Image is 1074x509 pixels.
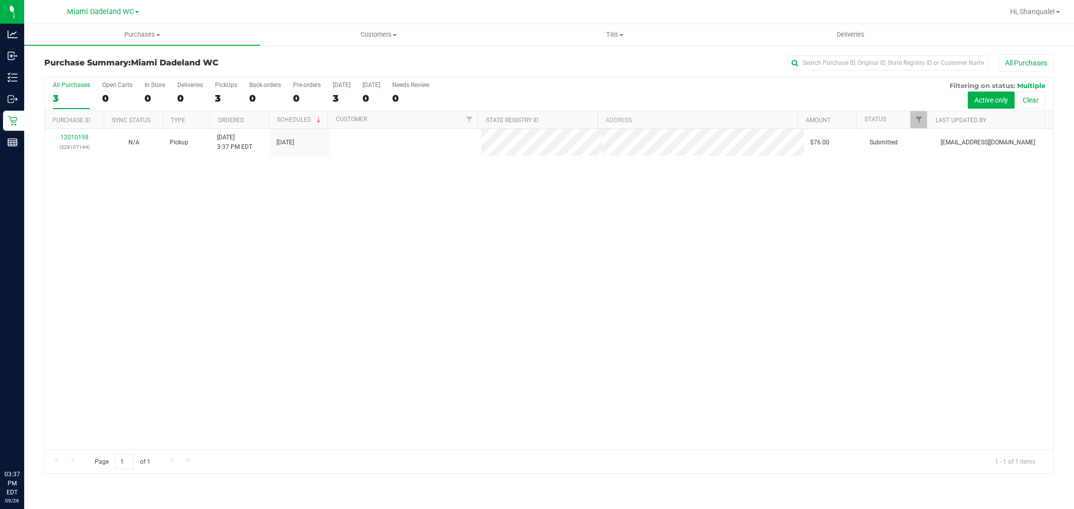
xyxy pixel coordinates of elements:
a: Tills [496,24,733,45]
div: 0 [145,93,165,104]
span: Hi, Shanquale! [1010,8,1055,16]
div: All Purchases [53,81,90,89]
span: Page of 1 [86,454,159,470]
a: Status [865,116,886,123]
div: [DATE] [363,81,380,89]
inline-svg: Reports [8,137,18,147]
a: State Registry ID [486,117,539,124]
a: Amount [806,117,831,124]
a: Deliveries [733,24,969,45]
a: Type [171,117,185,124]
h3: Purchase Summary: [44,58,381,67]
span: Submitted [870,138,898,147]
div: 3 [333,93,350,104]
span: $76.00 [810,138,829,147]
a: Purchases [24,24,260,45]
a: Ordered [218,117,244,124]
span: [DATE] [276,138,294,147]
span: Purchases [24,30,260,39]
p: 03:37 PM EDT [5,470,20,497]
button: Active only [968,92,1015,109]
div: 0 [177,93,203,104]
input: 1 [115,454,133,470]
a: Purchase ID [52,117,91,124]
span: Not Applicable [128,139,139,146]
button: All Purchases [998,54,1054,71]
div: PickUps [215,81,237,89]
div: 0 [102,93,132,104]
inline-svg: Analytics [8,29,18,39]
a: Last Updated By [936,117,986,124]
a: Filter [461,111,477,128]
inline-svg: Retail [8,116,18,126]
inline-svg: Inbound [8,51,18,61]
div: [DATE] [333,81,350,89]
span: Filtering on status: [950,81,1015,90]
span: Deliveries [823,30,878,39]
inline-svg: Outbound [8,94,18,104]
div: Deliveries [177,81,203,89]
a: Sync Status [112,117,151,124]
a: Filter [910,111,927,128]
span: 1 - 1 of 1 items [987,454,1043,469]
input: Search Purchase ID, Original ID, State Registry ID or Customer Name... [787,55,988,70]
div: 3 [53,93,90,104]
div: 0 [392,93,429,104]
p: (328107144) [51,142,98,152]
div: 3 [215,93,237,104]
div: 0 [249,93,281,104]
button: Clear [1016,92,1045,109]
inline-svg: Inventory [8,72,18,82]
a: 12010198 [60,134,89,141]
div: 0 [293,93,321,104]
button: N/A [128,138,139,147]
span: Pickup [170,138,188,147]
span: Tills [497,30,732,39]
div: Needs Review [392,81,429,89]
a: Customer [336,116,367,123]
div: Back-orders [249,81,281,89]
span: [DATE] 3:37 PM EDT [217,133,252,152]
a: Scheduled [277,116,323,123]
a: Customers [260,24,496,45]
p: 09/26 [5,497,20,504]
div: In Store [145,81,165,89]
span: Multiple [1017,81,1045,90]
div: Pre-orders [293,81,321,89]
div: 0 [363,93,380,104]
span: Miami Dadeland WC [67,8,134,16]
span: Customers [261,30,496,39]
iframe: Resource center [10,429,40,459]
th: Address [598,111,798,129]
span: [EMAIL_ADDRESS][DOMAIN_NAME] [941,138,1035,147]
span: Miami Dadeland WC [131,58,219,67]
div: Open Carts [102,81,132,89]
